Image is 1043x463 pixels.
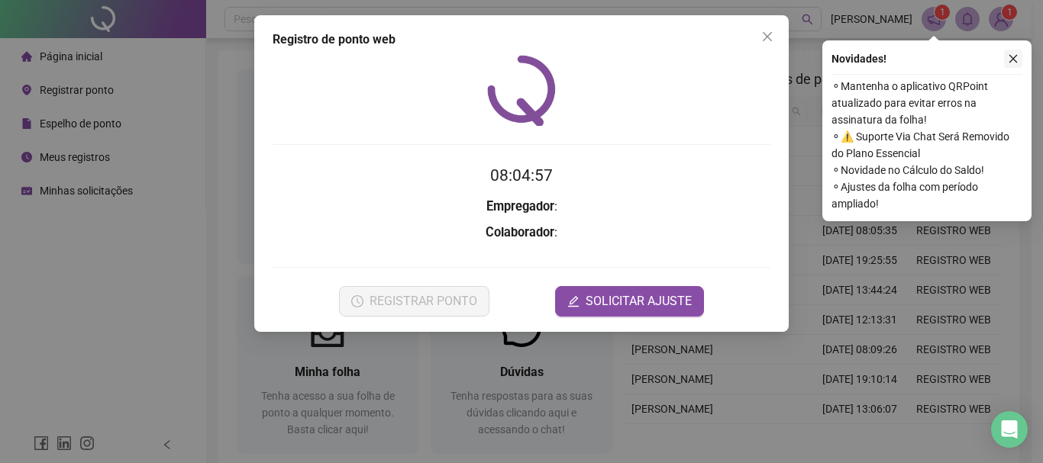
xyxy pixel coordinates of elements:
[991,411,1028,448] div: Open Intercom Messenger
[273,31,770,49] div: Registro de ponto web
[831,162,1022,178] span: ⚬ Novidade no Cálculo do Saldo!
[831,78,1022,128] span: ⚬ Mantenha o aplicativo QRPoint atualizado para evitar erros na assinatura da folha!
[567,295,580,307] span: edit
[555,286,704,317] button: editSOLICITAR AJUSTE
[831,178,1022,212] span: ⚬ Ajustes da folha com período ampliado!
[490,166,553,185] time: 08:04:57
[486,199,554,214] strong: Empregador
[586,292,692,310] span: SOLICITAR AJUSTE
[339,286,489,317] button: REGISTRAR PONTO
[273,197,770,217] h3: :
[1008,53,1019,64] span: close
[755,24,780,49] button: Close
[831,128,1022,162] span: ⚬ ⚠️ Suporte Via Chat Será Removido do Plano Essencial
[273,223,770,243] h3: :
[487,55,556,126] img: QRPoint
[761,31,773,43] span: close
[486,225,554,240] strong: Colaborador
[831,50,886,67] span: Novidades !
